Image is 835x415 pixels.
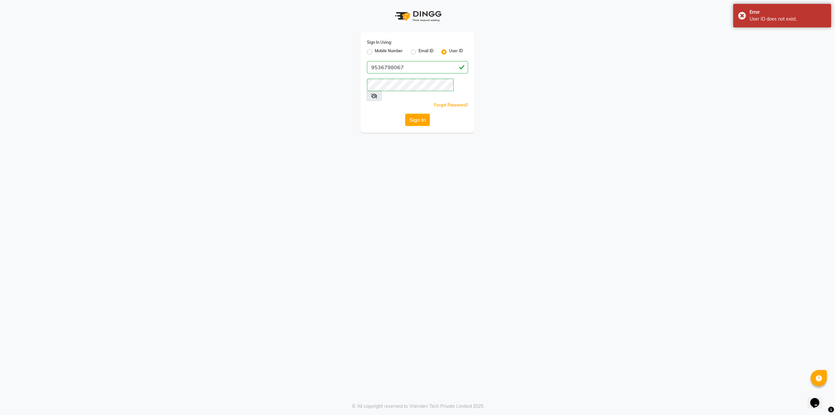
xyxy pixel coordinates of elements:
iframe: chat widget [808,389,828,408]
input: Username [367,79,454,91]
div: User ID does not exist. [750,16,826,23]
label: User ID [449,48,463,56]
label: Sign In Using: [367,40,392,45]
label: Mobile Number [375,48,403,56]
label: Email ID [418,48,433,56]
a: Forgot Password? [434,103,468,107]
div: Error [750,9,826,16]
button: Sign In [405,114,430,126]
input: Username [367,61,468,73]
img: logo1.svg [391,7,444,26]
